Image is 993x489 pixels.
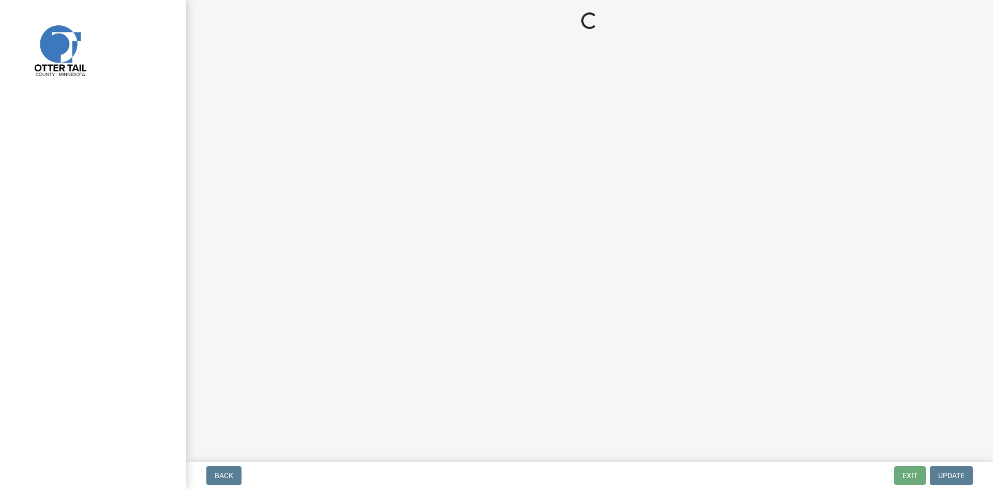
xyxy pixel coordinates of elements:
span: Back [215,471,233,480]
span: Update [938,471,965,480]
img: Otter Tail County, Minnesota [21,11,98,88]
button: Back [206,466,242,485]
button: Exit [894,466,926,485]
button: Update [930,466,973,485]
